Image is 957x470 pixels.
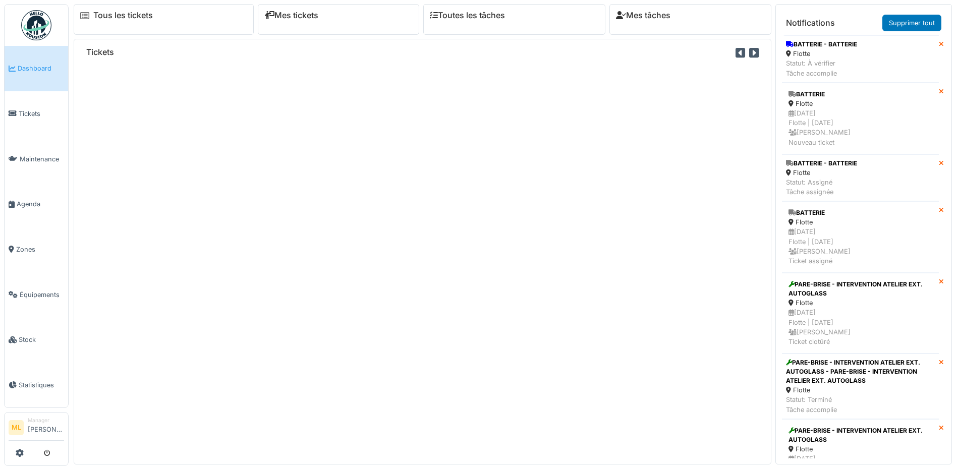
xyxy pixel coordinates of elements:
a: BATTERIE - BATTERIE Flotte Statut: À vérifierTâche accomplie [782,35,939,83]
div: BATTERIE [789,90,932,99]
div: BATTERIE - BATTERIE [786,159,857,168]
h6: Tickets [86,47,114,57]
div: BATTERIE - BATTERIE [786,40,857,49]
div: PARE-BRISE - INTERVENTION ATELIER EXT. AUTOGLASS [789,280,932,298]
a: Dashboard [5,46,68,91]
li: [PERSON_NAME] [28,417,64,438]
div: Flotte [786,385,935,395]
div: Flotte [786,168,857,178]
a: Mes tickets [264,11,318,20]
div: PARE-BRISE - INTERVENTION ATELIER EXT. AUTOGLASS [789,426,932,444]
div: Flotte [789,99,932,108]
h6: Notifications [786,18,835,28]
a: PARE-BRISE - INTERVENTION ATELIER EXT. AUTOGLASS - PARE-BRISE - INTERVENTION ATELIER EXT. AUTOGLA... [782,354,939,419]
span: Maintenance [20,154,64,164]
div: Flotte [786,49,857,58]
a: BATTERIE - BATTERIE Flotte Statut: AssignéTâche assignée [782,154,939,202]
a: Mes tâches [616,11,670,20]
a: Agenda [5,182,68,227]
a: Tickets [5,91,68,137]
span: Zones [16,245,64,254]
a: Supprimer tout [882,15,941,31]
div: Statut: Terminé Tâche accomplie [786,395,935,414]
a: ML Manager[PERSON_NAME] [9,417,64,441]
div: [DATE] Flotte | [DATE] [PERSON_NAME] Ticket assigné [789,227,932,266]
span: Équipements [20,290,64,300]
a: Stock [5,317,68,363]
a: BATTERIE Flotte [DATE]Flotte | [DATE] [PERSON_NAME]Ticket assigné [782,201,939,273]
div: BATTERIE [789,208,932,217]
a: Statistiques [5,363,68,408]
div: Flotte [789,217,932,227]
a: Maintenance [5,136,68,182]
div: Statut: Assigné Tâche assignée [786,178,857,197]
a: BATTERIE Flotte [DATE]Flotte | [DATE] [PERSON_NAME]Nouveau ticket [782,83,939,154]
a: Zones [5,227,68,272]
div: [DATE] Flotte | [DATE] [PERSON_NAME] Ticket clotûré [789,308,932,346]
span: Stock [19,335,64,344]
a: Équipements [5,272,68,317]
span: Statistiques [19,380,64,390]
a: PARE-BRISE - INTERVENTION ATELIER EXT. AUTOGLASS Flotte [DATE]Flotte | [DATE] [PERSON_NAME]Ticket... [782,273,939,354]
span: Dashboard [18,64,64,73]
span: Agenda [17,199,64,209]
li: ML [9,420,24,435]
span: Tickets [19,109,64,119]
img: Badge_color-CXgf-gQk.svg [21,10,51,40]
div: [DATE] Flotte | [DATE] [PERSON_NAME] Nouveau ticket [789,108,932,147]
div: Manager [28,417,64,424]
div: Flotte [789,298,932,308]
div: PARE-BRISE - INTERVENTION ATELIER EXT. AUTOGLASS - PARE-BRISE - INTERVENTION ATELIER EXT. AUTOGLASS [786,358,935,385]
a: Toutes les tâches [430,11,505,20]
a: Tous les tickets [93,11,153,20]
div: Flotte [789,444,932,454]
div: Statut: À vérifier Tâche accomplie [786,58,857,78]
